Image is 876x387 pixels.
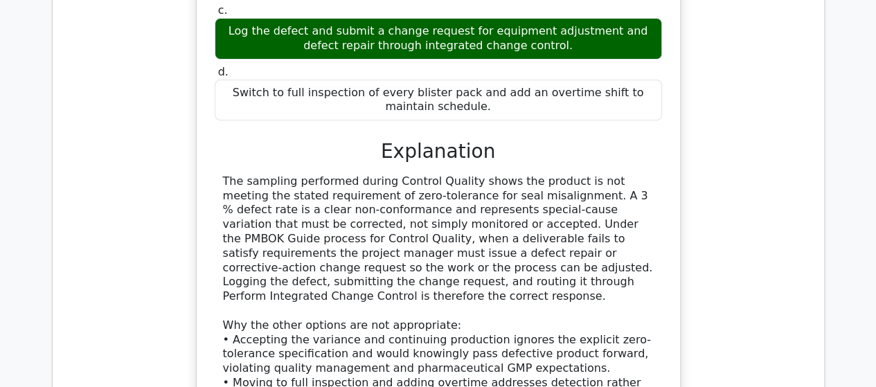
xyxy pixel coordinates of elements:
[218,65,229,78] span: d.
[223,140,654,163] h3: Explanation
[218,3,228,17] span: c.
[215,18,662,60] div: Log the defect and submit a change request for equipment adjustment and defect repair through int...
[215,80,662,121] div: Switch to full inspection of every blister pack and add an overtime shift to maintain schedule.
